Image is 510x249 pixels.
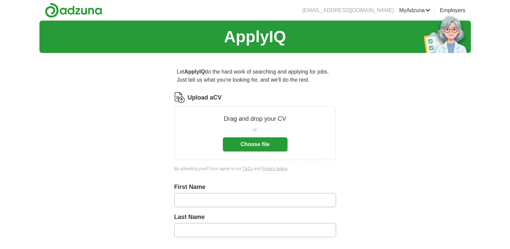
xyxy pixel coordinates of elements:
[224,25,286,49] h1: ApplyIQ
[224,114,286,123] p: Drag and drop your CV
[174,166,336,172] div: By uploading your CV you agree to our and .
[253,126,257,133] span: or
[174,183,336,192] label: First Name
[399,6,430,15] a: MyAdzuna
[188,93,222,102] label: Upload a CV
[184,69,205,75] strong: ApplyIQ
[302,6,394,15] li: [EMAIL_ADDRESS][DOMAIN_NAME]
[223,137,288,151] button: Choose file
[174,65,336,87] p: Let do the hard work of searching and applying for jobs. Just tell us what you're looking for, an...
[262,166,288,171] a: Privacy Notice
[440,6,466,15] a: Employers
[45,3,102,18] img: Adzuna logo
[242,166,252,171] a: T&Cs
[174,92,185,103] img: CV Icon
[174,213,336,222] label: Last Name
